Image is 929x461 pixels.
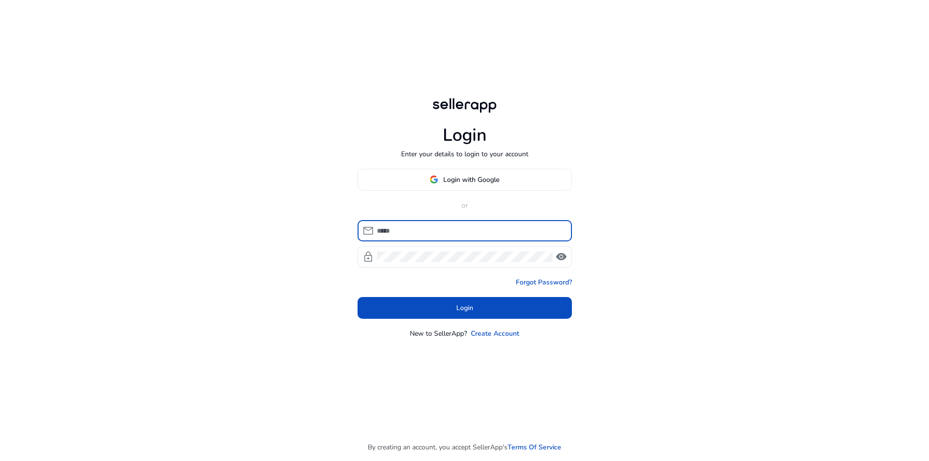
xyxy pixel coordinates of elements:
button: Login with Google [358,169,572,191]
span: mail [362,225,374,237]
a: Create Account [471,328,519,339]
img: google-logo.svg [430,175,438,184]
button: Login [358,297,572,319]
a: Terms Of Service [508,442,561,452]
span: Login with Google [443,175,499,185]
span: visibility [555,251,567,263]
span: lock [362,251,374,263]
p: New to SellerApp? [410,328,467,339]
span: Login [456,303,473,313]
p: Enter your details to login to your account [401,149,528,159]
h1: Login [443,125,487,146]
p: or [358,200,572,210]
a: Forgot Password? [516,277,572,287]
